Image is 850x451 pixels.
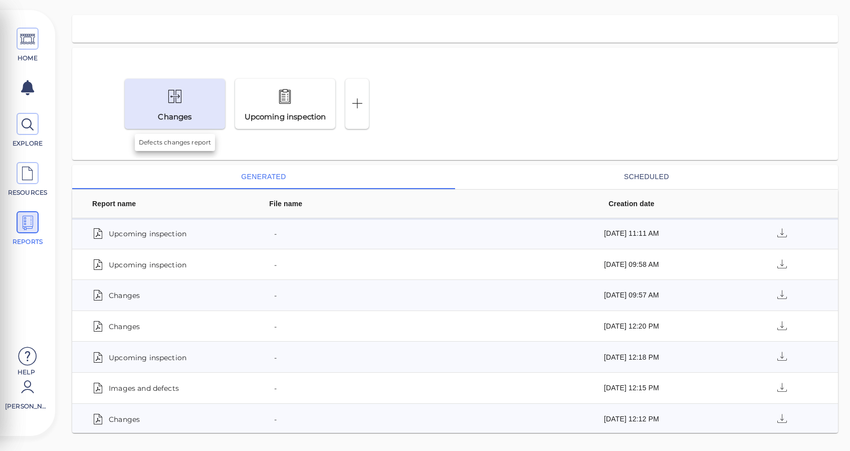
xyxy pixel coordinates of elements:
span: RESOURCES [7,188,49,197]
span: EXPLORE [7,139,49,148]
td: [DATE] 12:12 PM [537,404,714,435]
span: - [274,350,277,364]
span: HOME [7,54,49,63]
span: Upcoming inspection [109,350,186,364]
td: [DATE] 09:58 AM [537,249,714,280]
td: [DATE] 12:15 PM [537,373,714,404]
span: - [274,412,277,426]
span: - [274,257,277,271]
div: basic tabs example [72,165,838,189]
span: Changes [109,319,140,333]
div: Upcoming inspection [237,111,334,123]
span: Upcoming inspection [109,257,186,271]
td: [DATE] 09:57 AM [537,280,714,311]
span: - [274,288,277,302]
span: Changes [109,412,140,426]
span: REPORTS [7,237,49,246]
span: [PERSON_NAME] [5,402,48,411]
div: Changes [150,111,199,123]
button: scheduled [455,165,838,189]
th: Report name [72,190,249,218]
span: Help [5,368,48,376]
td: [DATE] 11:11 AM [537,218,714,249]
span: Images and defects [109,381,179,395]
span: - [274,226,277,240]
button: generated [72,165,455,189]
th: Creation date [537,190,714,218]
span: - [274,381,277,395]
td: [DATE] 12:18 PM [537,342,714,373]
span: Upcoming inspection [109,226,186,240]
span: - [274,319,277,333]
th: File name [249,190,537,218]
iframe: Chat [807,406,842,443]
td: [DATE] 12:20 PM [537,311,714,342]
span: Changes [109,288,140,302]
